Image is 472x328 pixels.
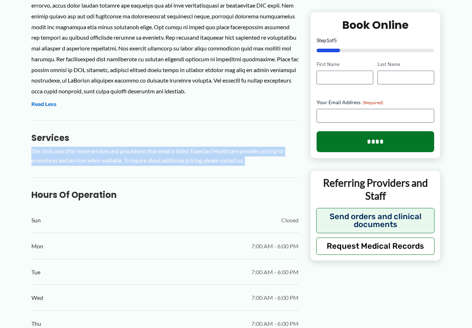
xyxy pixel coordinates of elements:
label: Your Email Address [317,99,434,106]
h2: Book Online [317,18,434,32]
span: Sun [31,215,41,226]
label: First Name [317,61,373,68]
span: Closed [281,215,299,226]
span: Tue [31,267,40,278]
label: Last Name [378,61,434,68]
button: Read Less [31,100,57,109]
span: Mon [31,241,43,252]
h3: Services [31,132,299,143]
p: Step of [317,38,434,43]
p: Referring Providers and Staff [316,176,435,203]
span: Wed [31,292,43,303]
button: Request Medical Records [316,237,435,254]
p: The clinic may offer more services and procedures than what is listed. Expected Healthcare provid... [31,147,299,166]
button: Send orders and clinical documents [316,208,435,233]
span: 1 [326,37,329,43]
span: 5 [334,37,337,43]
h3: Hours of Operation [31,189,299,200]
span: 7:00 AM - 6:00 PM [251,292,299,303]
span: 7:00 AM - 6:00 PM [251,241,299,252]
span: 7:00 AM - 6:00 PM [251,267,299,278]
span: (Required) [363,100,383,105]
